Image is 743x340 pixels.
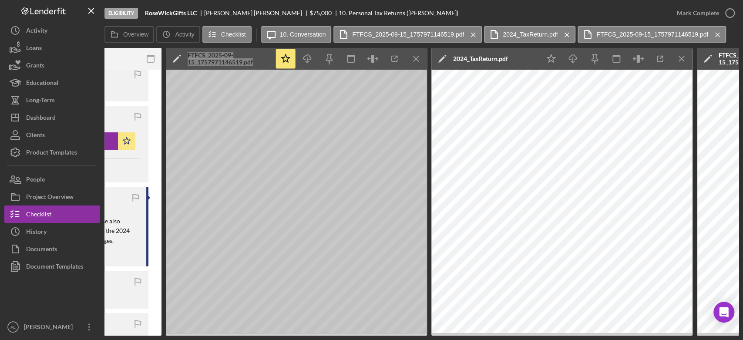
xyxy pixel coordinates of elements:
[503,31,558,38] label: 2024_TaxReturn.pdf
[280,31,326,38] label: 10. Conversation
[156,26,200,43] button: Activity
[4,109,100,126] button: Dashboard
[22,318,78,338] div: [PERSON_NAME]
[578,26,726,43] button: FTFCS_2025-09-15_1757971146519.pdf
[26,223,47,242] div: History
[26,74,58,94] div: Educational
[4,171,100,188] button: People
[4,240,100,258] button: Documents
[4,318,100,336] button: AL[PERSON_NAME]
[4,126,100,144] button: Clients
[123,31,148,38] label: Overview
[26,258,83,277] div: Document Templates
[202,26,252,43] button: Checklist
[713,302,734,323] div: Open Intercom Messenger
[339,10,458,17] div: 10. Personal Tax Returns ([PERSON_NAME])
[10,325,16,330] text: AL
[26,144,77,163] div: Product Templates
[26,171,45,190] div: People
[175,31,194,38] label: Activity
[4,223,100,240] button: History
[596,31,708,38] label: FTFCS_2025-09-15_1757971146519.pdf
[145,10,197,17] b: RoseWickGifts LLC
[4,57,100,74] button: Grants
[204,10,309,17] div: [PERSON_NAME] [PERSON_NAME]
[26,240,57,260] div: Documents
[333,26,482,43] button: FTFCS_2025-09-15_1757971146519.pdf
[453,55,508,62] div: 2024_TaxReturn.pdf
[352,31,464,38] label: FTFCS_2025-09-15_1757971146519.pdf
[26,126,45,146] div: Clients
[4,144,100,161] button: Product Templates
[4,22,100,39] button: Activity
[4,91,100,109] button: Long-Term
[484,26,575,43] button: 2024_TaxReturn.pdf
[104,26,154,43] button: Overview
[26,39,42,59] div: Loans
[4,188,100,205] button: Project Overview
[4,74,100,91] button: Educational
[26,22,47,41] div: Activity
[668,4,739,22] button: Mark Complete
[677,4,719,22] div: Mark Complete
[4,205,100,223] button: Checklist
[221,31,246,38] label: Checklist
[261,26,332,43] button: 10. Conversation
[4,39,100,57] button: Loans
[26,57,44,76] div: Grants
[26,188,74,208] div: Project Overview
[309,9,332,17] span: $75,000
[104,8,138,19] div: Eligibility
[26,91,55,111] div: Long-Term
[4,258,100,275] button: Document Templates
[26,109,56,128] div: Dashboard
[26,205,51,225] div: Checklist
[188,52,270,66] div: FTFCS_2025-09-15_1757971146519.pdf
